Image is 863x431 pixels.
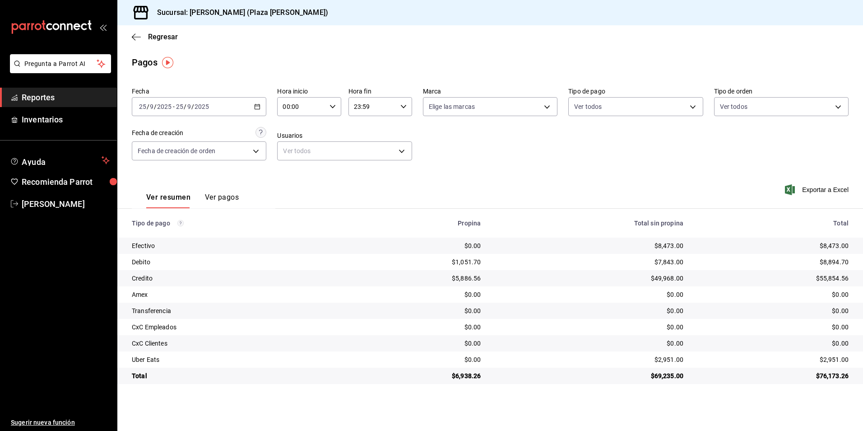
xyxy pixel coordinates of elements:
span: Inventarios [22,113,110,126]
div: $55,854.56 [698,274,849,283]
div: $0.00 [698,290,849,299]
div: Total [698,220,849,227]
span: Ayuda [22,155,98,166]
span: Reportes [22,91,110,103]
div: Total [132,371,343,380]
label: Hora fin [348,88,412,94]
span: / [184,103,186,110]
div: $8,473.00 [698,241,849,250]
div: Pagos [132,56,158,69]
div: $0.00 [357,339,481,348]
label: Usuarios [277,132,412,139]
button: Ver pagos [205,193,239,208]
div: $5,886.56 [357,274,481,283]
label: Fecha [132,88,266,94]
div: Fecha de creación [132,128,183,138]
span: / [154,103,157,110]
input: ---- [194,103,209,110]
div: $0.00 [698,323,849,332]
div: $0.00 [495,323,683,332]
div: $2,951.00 [495,355,683,364]
div: $0.00 [495,339,683,348]
div: $8,894.70 [698,258,849,267]
label: Tipo de orden [714,88,849,94]
input: -- [149,103,154,110]
button: Ver resumen [146,193,190,208]
button: Regresar [132,33,178,41]
div: Efectivo [132,241,343,250]
button: Exportar a Excel [787,184,849,195]
span: Elige las marcas [429,102,475,111]
span: Regresar [148,33,178,41]
h3: Sucursal: [PERSON_NAME] (Plaza [PERSON_NAME]) [150,7,328,18]
span: / [191,103,194,110]
div: $49,968.00 [495,274,683,283]
span: Pregunta a Parrot AI [24,59,97,69]
label: Hora inicio [277,88,341,94]
div: $76,173.26 [698,371,849,380]
div: $0.00 [495,306,683,315]
div: $6,938.26 [357,371,481,380]
div: $69,235.00 [495,371,683,380]
div: Tipo de pago [132,220,343,227]
span: Recomienda Parrot [22,176,110,188]
label: Marca [423,88,557,94]
span: / [147,103,149,110]
div: Ver todos [277,141,412,160]
div: navigation tabs [146,193,239,208]
div: $0.00 [698,339,849,348]
svg: Los pagos realizados con Pay y otras terminales son montos brutos. [177,220,184,226]
img: Tooltip marker [162,57,173,68]
input: -- [139,103,147,110]
div: Uber Eats [132,355,343,364]
div: $0.00 [357,355,481,364]
button: Pregunta a Parrot AI [10,54,111,73]
label: Tipo de pago [568,88,703,94]
span: Ver todos [574,102,602,111]
div: Propina [357,220,481,227]
input: -- [176,103,184,110]
div: Credito [132,274,343,283]
div: Debito [132,258,343,267]
div: CxC Clientes [132,339,343,348]
div: CxC Empleados [132,323,343,332]
div: $0.00 [357,306,481,315]
a: Pregunta a Parrot AI [6,66,111,75]
div: $2,951.00 [698,355,849,364]
span: - [173,103,175,110]
span: [PERSON_NAME] [22,198,110,210]
span: Sugerir nueva función [11,418,110,427]
div: $0.00 [495,290,683,299]
input: ---- [157,103,172,110]
div: Total sin propina [495,220,683,227]
input: -- [187,103,191,110]
span: Fecha de creación de orden [138,146,215,155]
div: Amex [132,290,343,299]
div: $0.00 [357,323,481,332]
div: $7,843.00 [495,258,683,267]
div: $8,473.00 [495,241,683,250]
button: open_drawer_menu [99,23,107,31]
div: $0.00 [698,306,849,315]
div: $0.00 [357,290,481,299]
div: $0.00 [357,241,481,250]
div: Transferencia [132,306,343,315]
div: $1,051.70 [357,258,481,267]
span: Ver todos [720,102,747,111]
